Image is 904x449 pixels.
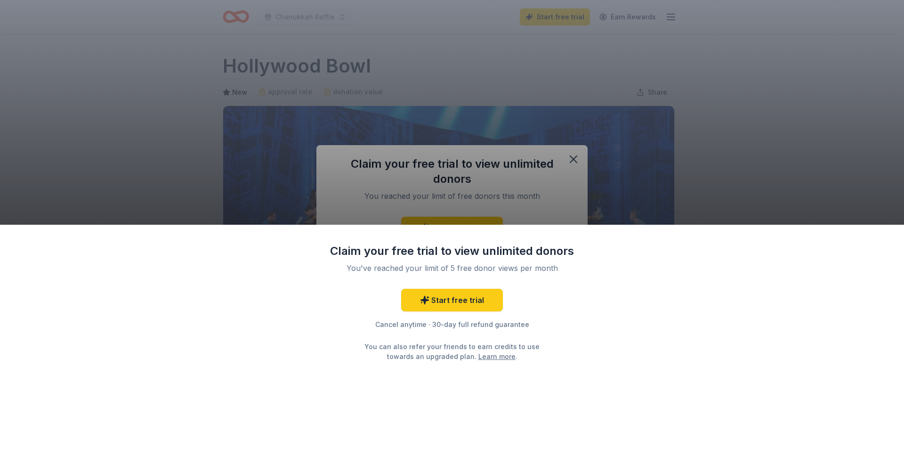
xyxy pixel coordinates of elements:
[341,262,563,274] div: You've reached your limit of 5 free donor views per month
[478,351,516,361] a: Learn more
[330,319,574,330] div: Cancel anytime · 30-day full refund guarantee
[401,289,503,311] a: Start free trial
[330,244,574,259] div: Claim your free trial to view unlimited donors
[356,342,548,361] div: You can also refer your friends to earn credits to use towards an upgraded plan. .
